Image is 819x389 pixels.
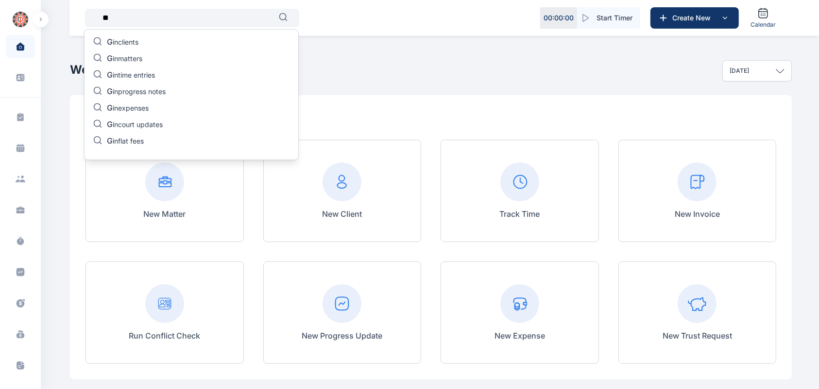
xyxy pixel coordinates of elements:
[129,330,200,341] p: Run Conflict Check
[107,103,113,113] span: G
[107,86,166,98] p: in progress notes
[302,330,382,341] p: New Progress Update
[107,70,155,81] p: in time entries
[143,208,186,220] p: New Matter
[322,208,362,220] p: New Client
[597,13,632,23] span: Start Timer
[107,70,113,80] span: G
[70,62,226,78] h2: Welcome, [PERSON_NAME]
[650,7,739,29] button: Create New
[107,136,144,147] p: in flat fees
[107,37,113,47] span: G
[107,119,163,131] p: in court updates
[747,3,780,32] a: Calendar
[107,136,113,146] span: G
[675,208,720,220] p: New Invoice
[107,119,113,129] span: G
[107,103,149,114] p: in expenses
[544,13,574,23] p: 00 : 00 : 00
[730,67,749,75] p: [DATE]
[663,330,732,341] p: New Trust Request
[107,53,142,65] p: in matters
[499,208,540,220] p: Track Time
[107,53,113,63] span: G
[751,21,776,29] span: Calendar
[107,86,113,96] span: G
[577,7,640,29] button: Start Timer
[107,37,138,49] p: in clients
[668,13,719,23] span: Create New
[495,330,545,341] p: New Expense
[85,111,776,124] p: Quick Actions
